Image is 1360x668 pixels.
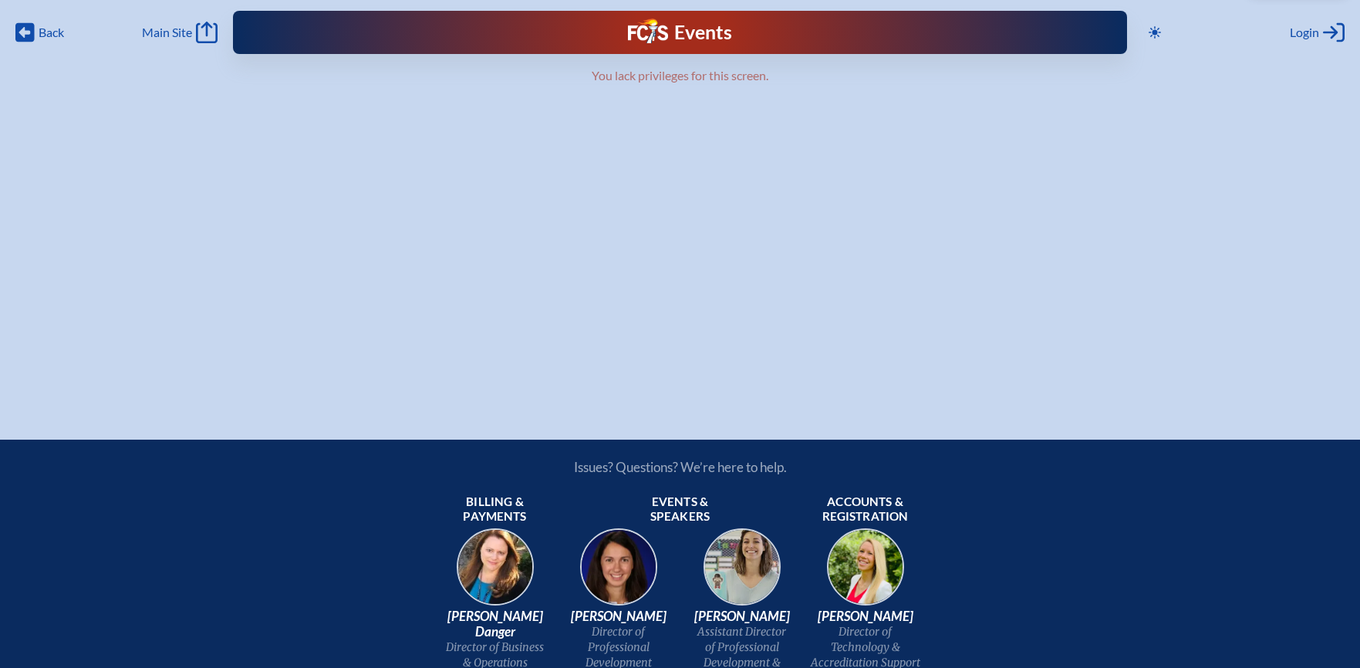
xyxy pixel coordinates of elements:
p: Issues? Questions? We’re here to help. [409,459,952,475]
img: 545ba9c4-c691-43d5-86fb-b0a622cbeb82 [693,524,791,622]
span: [PERSON_NAME] [687,609,798,624]
img: Florida Council of Independent Schools [628,19,668,43]
span: Billing & payments [440,494,551,525]
div: FCIS Events — Future ready [481,19,879,46]
img: 94e3d245-ca72-49ea-9844-ae84f6d33c0f [569,524,668,622]
span: Events & speakers [625,494,736,525]
img: 9c64f3fb-7776-47f4-83d7-46a341952595 [446,524,545,622]
span: Login [1290,25,1319,40]
span: [PERSON_NAME] [810,609,921,624]
img: b1ee34a6-5a78-4519-85b2-7190c4823173 [816,524,915,622]
span: [PERSON_NAME] Danger [440,609,551,639]
a: Main Site [142,22,218,43]
span: [PERSON_NAME] [563,609,674,624]
span: Back [39,25,64,40]
h1: Events [674,23,732,42]
span: Main Site [142,25,192,40]
a: FCIS LogoEvents [628,19,732,46]
span: Accounts & registration [810,494,921,525]
p: You lack privileges for this screen. [273,68,1088,83]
